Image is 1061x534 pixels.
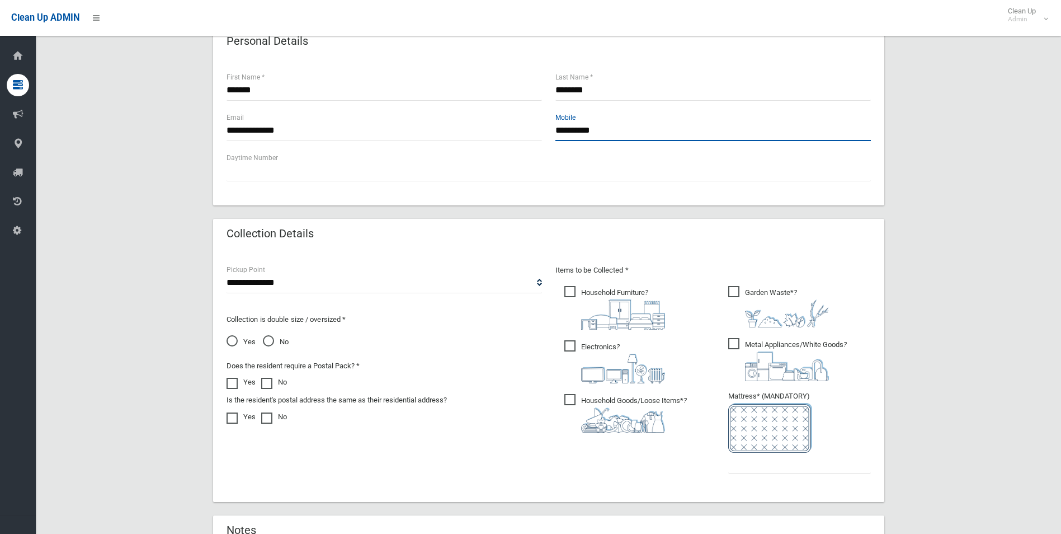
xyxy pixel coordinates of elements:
label: Yes [227,410,256,424]
p: Collection is double size / oversized * [227,313,542,326]
span: No [263,335,289,349]
img: e7408bece873d2c1783593a074e5cb2f.png [728,403,812,453]
i: ? [745,340,847,381]
span: Yes [227,335,256,349]
span: Clean Up [1002,7,1047,24]
small: Admin [1008,15,1036,24]
img: 4fd8a5c772b2c999c83690221e5242e0.png [745,299,829,327]
span: Metal Appliances/White Goods [728,338,847,381]
span: Household Furniture [564,286,665,330]
img: 394712a680b73dbc3d2a6a3a7ffe5a07.png [581,354,665,383]
span: Household Goods/Loose Items* [564,394,687,433]
header: Personal Details [213,30,322,52]
i: ? [581,288,665,330]
label: Does the resident require a Postal Pack? * [227,359,360,373]
header: Collection Details [213,223,327,245]
label: Is the resident's postal address the same as their residential address? [227,394,447,407]
label: No [261,410,287,424]
img: aa9efdbe659d29b613fca23ba79d85cb.png [581,299,665,330]
img: 36c1b0289cb1767239cdd3de9e694f19.png [745,352,829,381]
span: Mattress* (MANDATORY) [728,392,871,453]
i: ? [581,343,665,383]
span: Clean Up ADMIN [11,12,79,23]
p: Items to be Collected * [555,264,871,277]
i: ? [581,396,687,433]
i: ? [745,288,829,327]
span: Electronics [564,340,665,383]
label: Yes [227,376,256,389]
span: Garden Waste* [728,286,829,327]
img: b13cc3517677393f34c0a387616ef184.png [581,407,665,433]
label: No [261,376,287,389]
